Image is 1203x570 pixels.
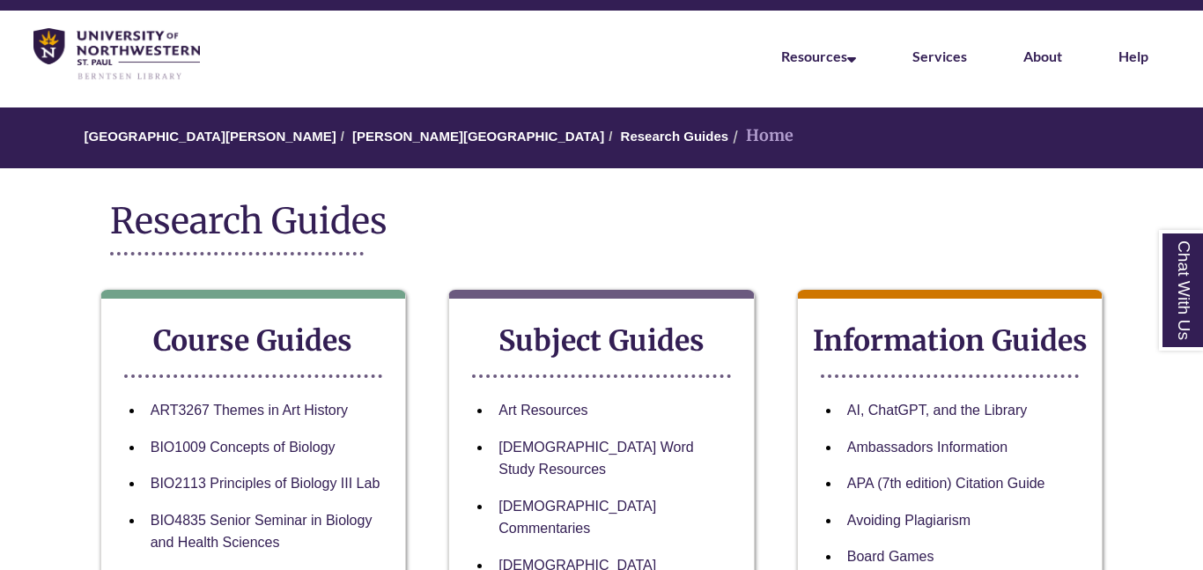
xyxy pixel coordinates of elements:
[912,48,967,64] a: Services
[498,499,656,537] a: [DEMOGRAPHIC_DATA] Commentaries
[847,403,1028,418] a: AI, ChatGPT, and the Library
[621,129,729,144] a: Research Guides
[352,129,604,144] a: [PERSON_NAME][GEOGRAPHIC_DATA]
[498,323,705,359] strong: Subject Guides
[153,323,352,359] strong: Course Guides
[110,199,387,243] span: Research Guides
[151,513,373,551] a: BIO4835 Senior Seminar in Biology and Health Sciences
[728,123,793,149] li: Home
[1118,48,1148,64] a: Help
[151,403,348,418] a: ART3267 Themes in Art History
[847,513,971,528] a: Avoiding Plagiarism
[85,129,336,144] a: [GEOGRAPHIC_DATA][PERSON_NAME]
[151,476,380,491] a: BIO2113 Principles of Biology III Lab
[847,549,934,564] a: Board Games
[498,403,587,418] a: Art Resources
[1023,48,1062,64] a: About
[151,440,336,455] a: BIO1009 Concepts of Biology
[847,440,1007,455] a: Ambassadors Information
[33,28,200,81] img: UNWSP Library Logo
[813,323,1088,359] strong: Information Guides
[847,476,1045,491] a: APA (7th edition) Citation Guide
[781,48,856,64] a: Resources
[498,440,693,477] a: [DEMOGRAPHIC_DATA] Word Study Resources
